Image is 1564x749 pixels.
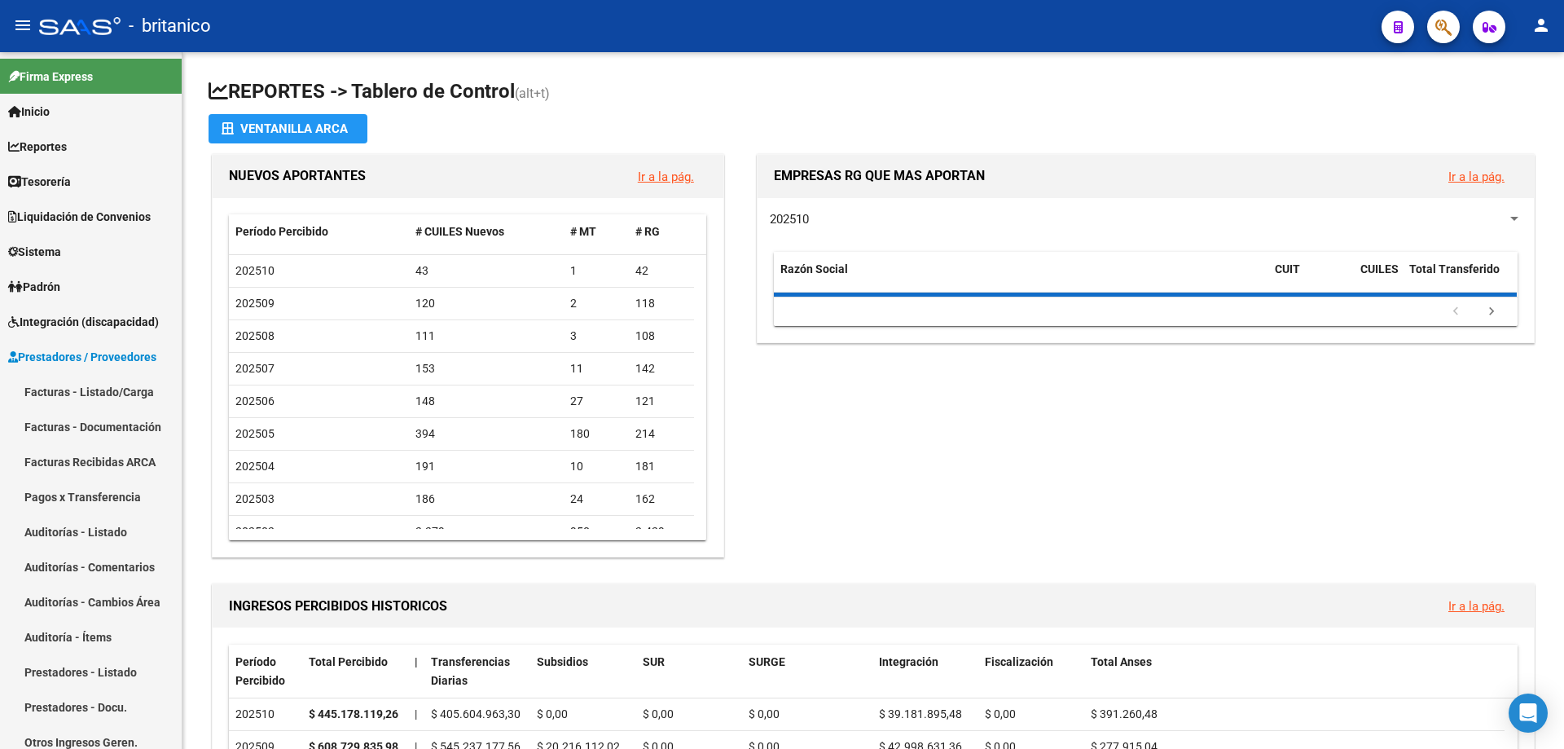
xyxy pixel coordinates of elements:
div: Open Intercom Messenger [1509,694,1548,733]
div: 214 [635,425,688,443]
div: Ventanilla ARCA [222,114,354,143]
span: CUILES [1360,262,1399,275]
span: Razón Social [780,262,848,275]
div: 153 [415,359,558,378]
button: Ir a la pág. [625,161,707,192]
div: 186 [415,490,558,509]
span: (alt+t) [515,86,550,101]
mat-icon: menu [13,15,33,35]
div: 1 [570,262,622,280]
span: Total Anses [1091,655,1152,668]
div: 43 [415,262,558,280]
span: Inicio [8,103,50,121]
a: Ir a la pág. [1448,599,1505,614]
div: 27 [570,392,622,411]
div: 950 [570,522,622,541]
span: # CUILES Nuevos [415,225,504,238]
a: Ir a la pág. [1448,170,1505,184]
div: 3 [570,327,622,346]
div: 118 [635,294,688,313]
datatable-header-cell: Período Percibido [229,214,409,249]
span: | [415,707,417,720]
a: go to previous page [1440,303,1471,321]
div: 10 [570,457,622,476]
span: 202505 [235,427,275,440]
datatable-header-cell: Razón Social [774,252,1268,306]
span: INGRESOS PERCIBIDOS HISTORICOS [229,598,447,614]
datatable-header-cell: Fiscalización [978,645,1084,698]
div: 108 [635,327,688,346]
span: Transferencias Diarias [431,655,510,687]
span: Liquidación de Convenios [8,208,151,226]
span: Padrón [8,278,60,296]
span: Período Percibido [235,655,285,687]
strong: $ 445.178.119,26 [309,707,398,720]
span: 202507 [235,362,275,375]
span: Integración (discapacidad) [8,313,159,331]
button: Ir a la pág. [1435,591,1518,621]
span: SURGE [749,655,785,668]
div: 162 [635,490,688,509]
div: 2 [570,294,622,313]
div: 148 [415,392,558,411]
datatable-header-cell: SURGE [742,645,872,698]
span: Sistema [8,243,61,261]
span: Fiscalización [985,655,1053,668]
button: Ventanilla ARCA [209,114,367,143]
datatable-header-cell: Total Transferido [1403,252,1517,306]
span: 202504 [235,460,275,473]
span: Reportes [8,138,67,156]
div: 142 [635,359,688,378]
datatable-header-cell: Período Percibido [229,645,302,698]
span: Prestadores / Proveedores [8,348,156,366]
div: 111 [415,327,558,346]
div: 191 [415,457,558,476]
div: 2.429 [635,522,688,541]
a: go to next page [1476,303,1507,321]
span: Total Percibido [309,655,388,668]
span: $ 0,00 [749,707,780,720]
datatable-header-cell: | [408,645,424,698]
span: $ 391.260,48 [1091,707,1158,720]
span: $ 0,00 [643,707,674,720]
span: SUR [643,655,665,668]
span: Firma Express [8,68,93,86]
datatable-header-cell: # MT [564,214,629,249]
span: Integración [879,655,938,668]
div: 180 [570,425,622,443]
div: 42 [635,262,688,280]
h1: REPORTES -> Tablero de Control [209,78,1538,107]
span: # RG [635,225,660,238]
datatable-header-cell: # CUILES Nuevos [409,214,565,249]
span: - britanico [129,8,211,44]
button: Ir a la pág. [1435,161,1518,192]
span: 202503 [235,492,275,505]
datatable-header-cell: CUIT [1268,252,1354,306]
div: 3.379 [415,522,558,541]
div: 181 [635,457,688,476]
div: 394 [415,425,558,443]
span: 202508 [235,329,275,342]
span: Tesorería [8,173,71,191]
span: NUEVOS APORTANTES [229,168,366,183]
span: $ 0,00 [985,707,1016,720]
span: CUIT [1275,262,1300,275]
span: 202502 [235,525,275,538]
span: $ 0,00 [537,707,568,720]
mat-icon: person [1531,15,1551,35]
a: Ir a la pág. [638,170,694,184]
div: 202510 [235,705,296,724]
span: $ 405.604.963,30 [431,707,521,720]
div: 121 [635,392,688,411]
datatable-header-cell: Integración [872,645,978,698]
div: 24 [570,490,622,509]
datatable-header-cell: Total Anses [1084,645,1505,698]
datatable-header-cell: SUR [636,645,742,698]
datatable-header-cell: CUILES [1354,252,1403,306]
datatable-header-cell: # RG [629,214,694,249]
div: 11 [570,359,622,378]
span: Total Transferido [1409,262,1500,275]
span: Período Percibido [235,225,328,238]
span: 202510 [235,264,275,277]
datatable-header-cell: Total Percibido [302,645,408,698]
